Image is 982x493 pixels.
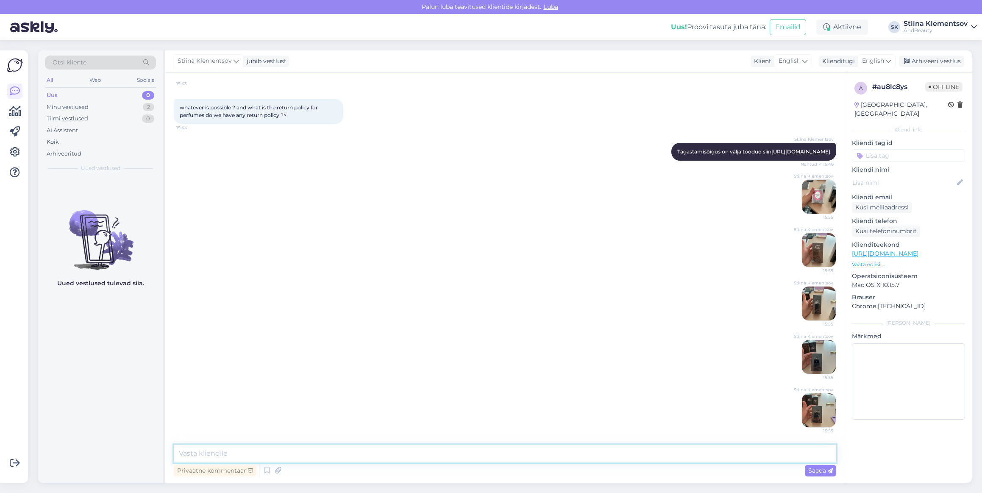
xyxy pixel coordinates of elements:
b: Uus! [671,23,687,31]
div: Tiimi vestlused [47,114,88,123]
div: [PERSON_NAME] [852,319,965,327]
img: No chats [38,195,163,271]
span: whatever is possible ? and what is the return policy for perfumes do we have any return policy ?> [180,104,319,118]
p: Märkmed [852,332,965,341]
span: 15:55 [801,374,833,381]
p: Uued vestlused tulevad siia. [57,279,144,288]
span: Tagastamisõigus on välja toodud siin [677,148,830,155]
span: a [859,85,863,91]
img: Attachment [802,340,836,374]
div: Arhiveeritud [47,150,81,158]
span: 15:55 [801,214,833,220]
div: 0 [142,114,154,123]
img: Attachment [802,180,836,214]
span: Uued vestlused [81,164,120,172]
span: Stiina Klementsov [178,56,232,66]
div: Klienditugi [819,57,855,66]
div: Minu vestlused [47,103,89,111]
div: Kõik [47,138,59,146]
img: Attachment [802,393,836,427]
a: Stiina KlementsovAndBeauty [904,20,977,34]
span: English [862,56,884,66]
div: juhib vestlust [243,57,287,66]
img: Attachment [802,287,836,320]
div: Stiina Klementsov [904,20,968,27]
div: # au8lc8ys [872,82,925,92]
div: All [45,75,55,86]
span: 15:43 [176,81,208,87]
img: Askly Logo [7,57,23,73]
div: Uus [47,91,58,100]
div: Küsi meiliaadressi [852,202,912,213]
span: 15:44 [176,125,208,131]
div: Web [88,75,103,86]
span: Stiina Klementsov [794,226,833,233]
p: Operatsioonisüsteem [852,272,965,281]
div: Klient [751,57,771,66]
p: Vaata edasi ... [852,261,965,268]
a: [URL][DOMAIN_NAME] [771,148,830,155]
div: Küsi telefoninumbrit [852,226,920,237]
p: Klienditeekond [852,240,965,249]
div: Proovi tasuta juba täna: [671,22,766,32]
span: 15:55 [801,267,833,274]
span: English [779,56,801,66]
a: [URL][DOMAIN_NAME] [852,250,918,257]
p: Kliendi nimi [852,165,965,174]
div: 2 [143,103,154,111]
input: Lisa tag [852,149,965,162]
span: Nähtud ✓ 15:46 [801,161,834,167]
span: Luba [541,3,561,11]
span: Otsi kliente [53,58,86,67]
span: Stiina Klementsov [794,173,833,179]
span: Stiina Klementsov [794,387,833,393]
div: [GEOGRAPHIC_DATA], [GEOGRAPHIC_DATA] [854,100,948,118]
div: Privaatne kommentaar [174,465,256,476]
img: Attachment [802,233,836,267]
div: SK [888,21,900,33]
button: Emailid [770,19,806,35]
span: Saada [808,467,833,474]
p: Brauser [852,293,965,302]
div: Aktiivne [816,19,868,35]
p: Mac OS X 10.15.7 [852,281,965,290]
span: Offline [925,82,963,92]
div: Arhiveeri vestlus [899,56,964,67]
span: Stiina Klementsov [794,280,833,286]
span: 15:55 [801,428,833,434]
p: Kliendi telefon [852,217,965,226]
span: 15:55 [801,321,833,327]
span: Stiina Klementsov [794,136,834,142]
div: AndBeauty [904,27,968,34]
div: AI Assistent [47,126,78,135]
p: Chrome [TECHNICAL_ID] [852,302,965,311]
div: Kliendi info [852,126,965,134]
p: Kliendi tag'id [852,139,965,148]
input: Lisa nimi [852,178,955,187]
span: Stiina Klementsov [794,333,833,340]
div: Socials [135,75,156,86]
p: Kliendi email [852,193,965,202]
div: 0 [142,91,154,100]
